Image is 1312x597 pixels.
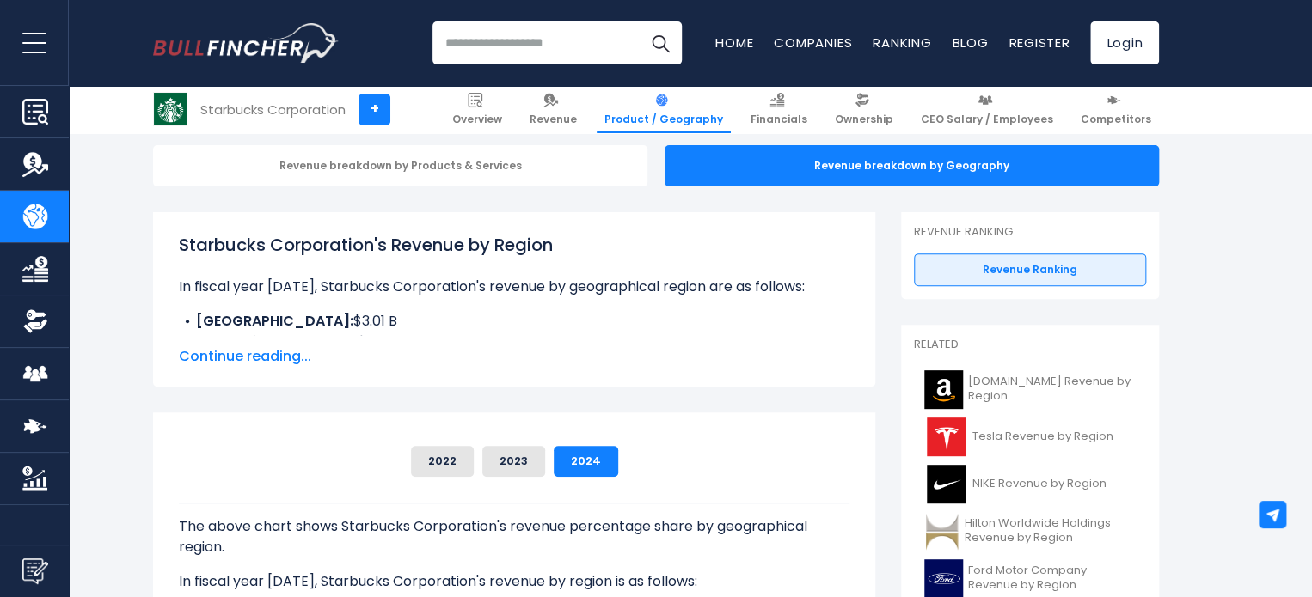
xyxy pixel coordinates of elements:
[359,94,390,125] a: +
[196,311,353,331] b: [GEOGRAPHIC_DATA]:
[835,113,893,126] span: Ownership
[179,311,849,332] li: $3.01 B
[968,563,1136,593] span: Ford Motor Company Revenue by Region
[924,417,967,456] img: TSLA logo
[604,113,723,126] span: Product / Geography
[1090,21,1159,64] a: Login
[972,429,1113,444] span: Tesla Revenue by Region
[153,145,647,186] div: Revenue breakdown by Products & Services
[554,446,618,477] button: 2024
[444,86,510,133] a: Overview
[873,34,931,52] a: Ranking
[665,145,1159,186] div: Revenue breakdown by Geography
[914,413,1146,460] a: Tesla Revenue by Region
[751,113,807,126] span: Financials
[827,86,901,133] a: Ownership
[597,86,731,133] a: Product / Geography
[968,375,1136,404] span: [DOMAIN_NAME] Revenue by Region
[1073,86,1159,133] a: Competitors
[952,34,988,52] a: Blog
[179,277,849,297] p: In fiscal year [DATE], Starbucks Corporation's revenue by geographical region are as follows:
[924,465,967,503] img: NKE logo
[921,113,1053,126] span: CEO Salary / Employees
[530,113,577,126] span: Revenue
[153,23,338,63] a: Go to homepage
[715,34,753,52] a: Home
[914,225,1146,240] p: Revenue Ranking
[965,516,1136,545] span: Hilton Worldwide Holdings Revenue by Region
[179,571,849,592] p: In fiscal year [DATE], Starbucks Corporation's revenue by region is as follows:
[200,100,346,119] div: Starbucks Corporation
[914,253,1146,286] a: Revenue Ranking
[482,446,545,477] button: 2023
[914,366,1146,413] a: [DOMAIN_NAME] Revenue by Region
[1081,113,1151,126] span: Competitors
[522,86,585,133] a: Revenue
[743,86,815,133] a: Financials
[22,308,48,334] img: Ownership
[153,23,339,63] img: Bullfincher logo
[924,370,963,409] img: AMZN logo
[179,346,849,367] span: Continue reading...
[774,34,852,52] a: Companies
[914,508,1146,555] a: Hilton Worldwide Holdings Revenue by Region
[913,86,1061,133] a: CEO Salary / Employees
[914,460,1146,508] a: NIKE Revenue by Region
[972,477,1107,491] span: NIKE Revenue by Region
[179,516,849,557] p: The above chart shows Starbucks Corporation's revenue percentage share by geographical region.
[179,232,849,258] h1: Starbucks Corporation's Revenue by Region
[196,332,358,351] b: International Segment:
[924,512,959,551] img: HLT logo
[452,113,502,126] span: Overview
[1009,34,1070,52] a: Register
[914,338,1146,352] p: Related
[179,332,849,352] li: $6.46 B
[411,446,474,477] button: 2022
[639,21,682,64] button: Search
[154,93,187,125] img: SBUX logo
